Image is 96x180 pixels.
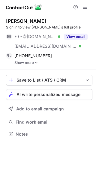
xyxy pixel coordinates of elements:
span: [PHONE_NUMBER] [14,53,52,58]
button: Find work email [6,118,92,126]
img: ContactOut v5.3.10 [6,4,42,11]
div: [PERSON_NAME] [6,18,46,24]
span: ***@[DOMAIN_NAME] [14,34,56,39]
span: AI write personalized message [16,92,80,97]
a: Show more [14,61,92,65]
button: Add to email campaign [6,103,92,114]
img: - [34,61,38,65]
span: Add to email campaign [16,106,64,111]
button: Notes [6,130,92,138]
button: save-profile-one-click [6,75,92,85]
span: Notes [16,131,90,137]
button: AI write personalized message [6,89,92,100]
div: Save to List / ATS / CRM [16,78,82,82]
span: [EMAIL_ADDRESS][DOMAIN_NAME] [14,43,77,49]
span: Find work email [16,119,90,125]
button: Reveal Button [64,34,88,40]
div: Sign in to view [PERSON_NAME]’s full profile [6,25,92,30]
